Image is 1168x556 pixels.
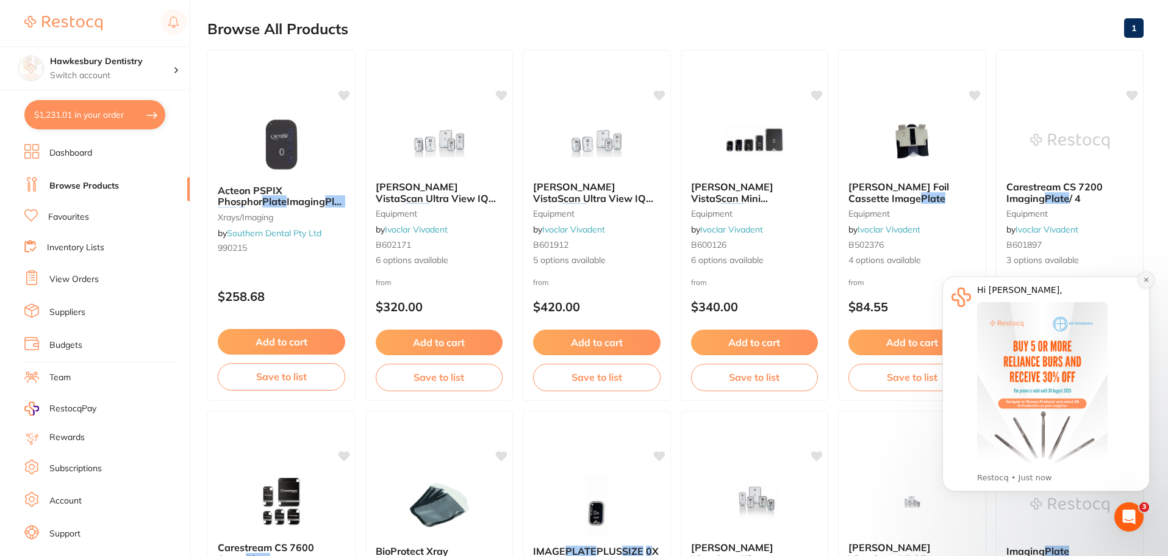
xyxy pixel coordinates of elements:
span: Imaging [287,195,325,208]
span: [PERSON_NAME] VistaScan Ultra View IQ Image [533,181,653,215]
small: xrays/imaging [218,212,345,222]
span: by [533,224,605,235]
img: BioProtect Xray Phosphor Plate Barriers - Size 0 100/pk [399,475,479,536]
a: Ivoclar Vivadent [1016,224,1078,235]
a: 1 [1124,16,1144,40]
p: $340.00 [691,300,819,314]
span: RestocqPay [49,403,96,415]
span: B601912 [533,239,568,250]
span: B602171 [376,239,411,250]
span: / 4 [1069,192,1081,204]
span: by [218,228,321,239]
b: Dürr VistaScan Mini Image Plate+ [691,181,819,204]
a: Inventory Lists [47,242,104,254]
b: Carestream CS 7200 Imaging Plate / 4 [1006,181,1134,204]
small: equipment [1006,209,1134,218]
span: B601897 [1006,239,1042,250]
span: by [691,224,763,235]
span: Carestream CS 7200 Imaging [1006,181,1103,204]
iframe: Intercom live chat [1114,502,1144,532]
button: Save to list [691,364,819,391]
a: Support [49,528,81,540]
img: Acteon PSPIX Phosphor Plate Imaging Plate Size 0 [242,114,321,175]
a: RestocqPay [24,402,96,416]
em: Plate [405,203,429,215]
span: from [376,278,392,287]
small: equipment [376,209,503,218]
span: by [848,224,920,235]
span: by [376,224,448,235]
p: $84.55 [848,300,976,314]
p: $420.00 [533,300,661,314]
span: by [1006,224,1078,235]
button: Add to cart [533,330,661,355]
span: B502376 [848,239,884,250]
img: Durr VistaScan Ultra View IQ Image Plate [557,110,636,171]
em: Size [218,207,237,219]
span: from [533,278,549,287]
button: $1,231.01 in your order [24,100,165,129]
h4: Hawkesbury Dentistry [50,56,173,68]
span: [PERSON_NAME] VistaScan Ultra View IQ Image [376,181,496,215]
img: RestocqPay [24,402,39,416]
span: 6 options available [691,255,819,267]
a: Southern Dental Pty Ltd [227,228,321,239]
p: $258.68 [218,289,345,303]
span: 3 options available [1006,255,1134,267]
button: Save to list [848,364,976,391]
em: Plate [262,195,287,208]
img: IMAGE PLATE PLUS SIZE 0 X 2 [557,475,636,536]
b: Durr Foil Cassette Image Plate [848,181,976,204]
a: Restocq Logo [24,9,102,37]
small: equipment [691,209,819,218]
img: Hawkesbury Dentistry [19,56,43,81]
a: Favourites [48,211,89,223]
a: Ivoclar Vivadent [858,224,920,235]
em: 0 [239,207,245,219]
button: Save to list [533,364,661,391]
img: Carestream CS 7600 Smart Plate [242,471,321,532]
a: Ivoclar Vivadent [542,224,605,235]
button: Add to cart [848,330,976,355]
a: Ivoclar Vivadent [385,224,448,235]
span: 3 [1139,502,1149,512]
img: Durr Foil Cassette Image Plate [872,110,951,171]
a: Browse Products [49,180,119,192]
img: Restocq Logo [24,16,102,31]
span: B600126 [691,239,726,250]
span: from [848,278,864,287]
b: Dürr VistaScan Ultra View IQ Image Plate [376,181,503,204]
img: Durr VistaScan Mini Easy 2.0 Plate Guide [872,471,951,532]
img: Dürr VistaScan Ultra View IQ Image Plate [399,110,479,171]
a: Account [49,495,82,507]
a: View Orders [49,273,99,286]
span: Acteon PSPIX Phosphor [218,184,282,208]
button: Save to list [218,363,345,390]
em: Plate [1045,192,1069,204]
p: Switch account [50,70,173,82]
em: Plate [325,195,349,208]
span: + [745,203,751,215]
small: equipment [533,209,661,218]
button: Add to cart [691,330,819,355]
a: Team [49,372,71,384]
a: Ivoclar Vivadent [700,224,763,235]
h2: Browse All Products [207,21,348,38]
p: $320.00 [376,300,503,314]
a: Suppliers [49,306,85,319]
button: Add to cart [218,329,345,355]
iframe: Intercom notifications message [924,258,1168,523]
button: Save to list [376,364,503,391]
b: Durr VistaScan Ultra View IQ Image Plate [533,181,661,204]
img: Durr VistaScan Ultra View Plate Guide [715,471,794,532]
em: Plate [921,192,945,204]
span: 4 options available [848,255,976,267]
